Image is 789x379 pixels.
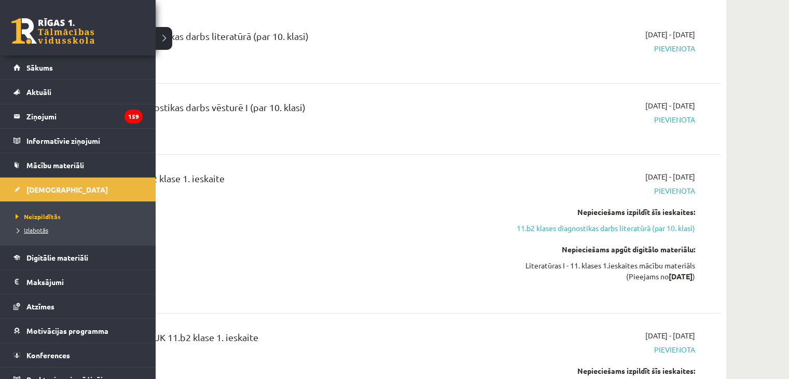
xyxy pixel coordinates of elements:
a: Neizpildītās [13,212,145,221]
a: Sākums [13,56,143,79]
a: 11.b2 klases diagnostikas darbs literatūrā (par 10. klasi) [500,223,695,234]
a: Maksājumi [13,270,143,294]
div: Sociālās zinātnes I JK 11.b2 klase 1. ieskaite [78,330,484,349]
span: Atzīmes [26,302,54,311]
a: Ziņojumi159 [13,104,143,128]
div: 11.b2 klases diagnostikas darbs vēsturē I (par 10. klasi) [78,100,484,119]
div: Nepieciešams izpildīt šīs ieskaites: [500,207,695,218]
a: [DEMOGRAPHIC_DATA] [13,178,143,201]
span: [DATE] - [DATE] [645,330,695,341]
span: [DATE] - [DATE] [645,171,695,182]
span: Izlabotās [13,226,48,234]
a: Digitālie materiāli [13,246,143,269]
a: Mācību materiāli [13,153,143,177]
span: Pievienota [500,43,695,54]
span: Motivācijas programma [26,326,108,335]
div: Nepieciešams apgūt digitālo materiālu: [500,244,695,255]
div: Literatūra JK 11.b2 klase 1. ieskaite [78,171,484,191]
legend: Informatīvie ziņojumi [26,129,143,153]
span: Konferences [26,350,70,360]
a: Rīgas 1. Tālmācības vidusskola [11,18,94,44]
a: Motivācijas programma [13,319,143,343]
a: Atzīmes [13,294,143,318]
span: Mācību materiāli [26,160,84,170]
a: Informatīvie ziņojumi [13,129,143,153]
span: [DATE] - [DATE] [645,100,695,111]
legend: Ziņojumi [26,104,143,128]
div: Literatūras I - 11. klases 1.ieskaites mācību materiāls (Pieejams no ) [500,260,695,282]
span: Digitālie materiāli [26,253,88,262]
i: 159 [124,110,143,124]
span: Pievienota [500,114,695,125]
a: Aktuāli [13,80,143,104]
span: Pievienota [500,185,695,196]
div: 11.b2 klases diagnostikas darbs literatūrā (par 10. klasi) [78,29,484,48]
span: [DATE] - [DATE] [645,29,695,40]
a: Izlabotās [13,225,145,235]
span: Sākums [26,63,53,72]
div: Nepieciešams izpildīt šīs ieskaites: [500,366,695,376]
a: Konferences [13,343,143,367]
span: [DEMOGRAPHIC_DATA] [26,185,108,194]
strong: [DATE] [669,272,693,281]
span: Aktuāli [26,87,51,97]
span: Neizpildītās [13,212,61,221]
span: Pievienota [500,344,695,355]
legend: Maksājumi [26,270,143,294]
